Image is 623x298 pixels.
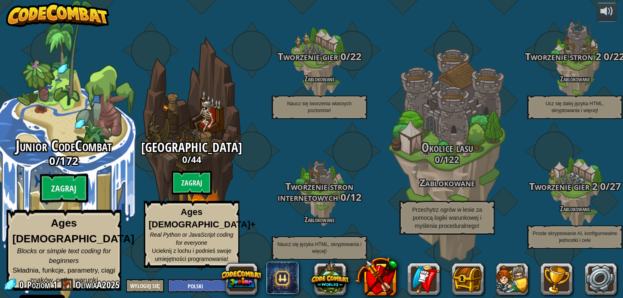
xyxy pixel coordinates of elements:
btn: Zagraj [172,171,212,195]
h3: / [128,154,255,164]
span: 0 [182,153,187,165]
h3: / [383,154,511,164]
button: Wyloguj się [126,279,164,292]
span: 1 [53,278,57,291]
span: 0 [435,153,440,165]
span: Blocks or simple text coding for beginners [17,247,111,265]
span: Ucieknij z lochu i podnieś swoje umiejętności programowania! [152,248,231,262]
span: 122 [444,153,459,165]
span: Proste skryptowanie AI, konfigurowalne jednostki i cele [533,231,617,243]
h3: / [255,181,383,203]
div: Complete previous world to unlock [128,25,255,281]
span: 0 [338,50,346,63]
button: Dopasuj głośność [597,3,617,22]
span: Tworzenie stron internetowych [278,179,354,204]
h3: Zablokowane [383,177,511,188]
img: CodeCombat - Learn how to code by playing a game [6,3,109,27]
h4: Zablokowane [255,216,383,223]
span: Ucz się dalej języka HTML, skryptowania i więcej! [546,101,604,113]
span: Tworzenie gier 2 [529,179,598,193]
span: [GEOGRAPHIC_DATA] [141,139,242,156]
span: Okolice lasu [422,139,473,156]
h3: / [255,51,383,62]
span: 12 [350,190,361,204]
span: Tworzenie gier [278,50,338,63]
span: Real Python or JavaScript coding for everyone [150,231,233,246]
span: Tworzenie stron 2 [525,50,601,63]
span: 0 [49,153,56,168]
span: Przechytrz ogrów w lesie za pomocą logiki warunkowej i myślenia proceduralnego! [412,206,482,229]
a: OliwiaA2025 [75,278,122,291]
span: Naucz się tworzenia własnych poziomów! [287,101,351,113]
span: 22 [350,50,361,63]
span: 0 [601,50,609,63]
span: Poziom [27,278,50,292]
span: 27 [610,179,621,193]
span: 0 [338,190,346,204]
span: 0 [19,278,26,291]
span: Naucz się języka HTML, skryptowania i więcej! [277,242,361,254]
btn: Zagraj [40,174,88,203]
strong: Ages [DEMOGRAPHIC_DATA] [12,217,135,245]
span: 172 [60,153,79,168]
span: 44 [191,153,201,165]
h4: Zablokowane [255,75,383,83]
span: Składnia, funkcje, parametry, ciągi znaków, pętle, warunki [12,267,115,284]
strong: Ages [DEMOGRAPHIC_DATA]+ [149,207,255,229]
span: Junior CodeCombat [16,135,112,156]
span: 0 [598,179,606,193]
